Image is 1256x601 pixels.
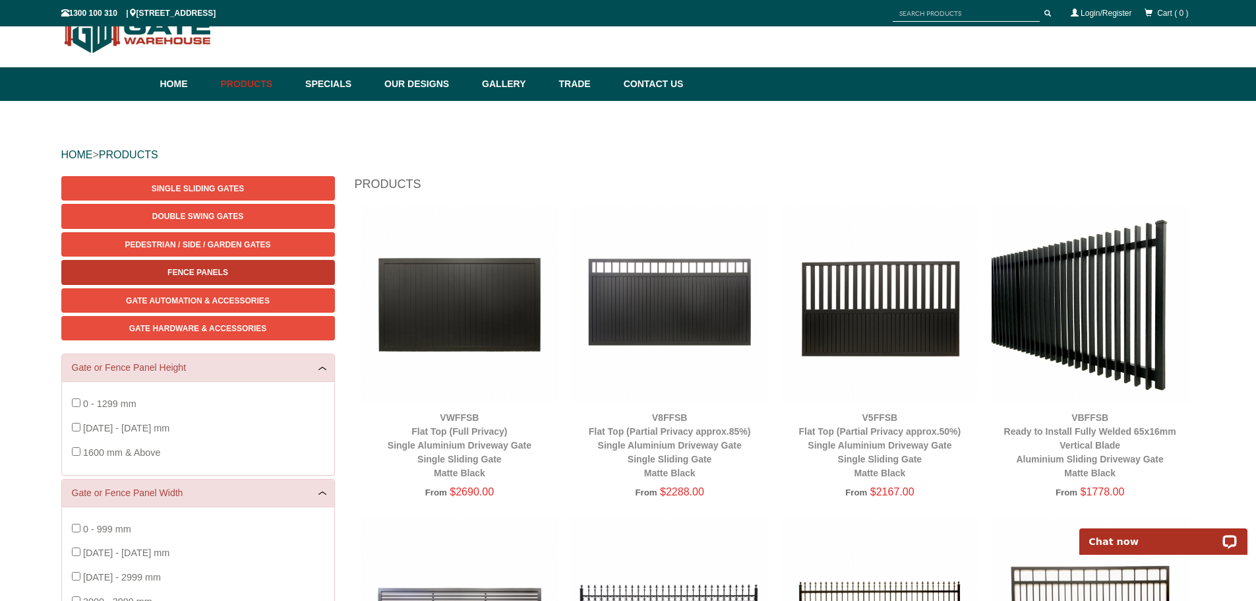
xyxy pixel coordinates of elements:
[1056,488,1077,497] span: From
[83,398,136,409] span: 0 - 1299 mm
[61,316,335,340] a: Gate Hardware & Accessories
[1157,9,1188,18] span: Cart ( 0 )
[126,296,270,305] span: Gate Automation & Accessories
[571,206,768,403] img: V8FFSB - Flat Top (Partial Privacy approx.85%) - Single Aluminium Driveway Gate - Single Sliding ...
[1071,513,1256,555] iframe: LiveChat chat widget
[355,176,1195,199] h1: Products
[72,486,324,500] a: Gate or Fence Panel Width
[61,176,335,201] a: Single Sliding Gates
[167,268,228,277] span: Fence Panels
[61,9,216,18] span: 1300 100 310 | [STREET_ADDRESS]
[152,184,244,193] span: Single Sliding Gates
[378,67,475,101] a: Our Designs
[61,204,335,228] a: Double Swing Gates
[61,149,93,160] a: HOME
[635,488,657,497] span: From
[61,288,335,313] a: Gate Automation & Accessories
[61,232,335,257] a: Pedestrian / Side / Garden Gates
[83,447,161,458] span: 1600 mm & Above
[388,412,531,478] a: VWFFSBFlat Top (Full Privacy)Single Aluminium Driveway GateSingle Sliding GateMatte Black
[1081,9,1131,18] a: Login/Register
[83,572,161,583] span: [DATE] - 2999 mm
[1081,486,1125,497] span: $1778.00
[214,67,299,101] a: Products
[61,260,335,284] a: Fence Panels
[870,486,914,497] span: $2167.00
[660,486,704,497] span: $2288.00
[617,67,684,101] a: Contact Us
[893,5,1040,22] input: SEARCH PRODUCTS
[361,206,558,403] img: VWFFSB - Flat Top (Full Privacy) - Single Aluminium Driveway Gate - Single Sliding Gate - Matte B...
[299,67,378,101] a: Specials
[160,67,214,101] a: Home
[799,412,961,478] a: V5FFSBFlat Top (Partial Privacy approx.50%)Single Aluminium Driveway GateSingle Sliding GateMatte...
[781,206,978,403] img: V5FFSB - Flat Top (Partial Privacy approx.50%) - Single Aluminium Driveway Gate - Single Sliding ...
[125,240,270,249] span: Pedestrian / Side / Garden Gates
[475,67,552,101] a: Gallery
[589,412,751,478] a: V8FFSBFlat Top (Partial Privacy approx.85%)Single Aluminium Driveway GateSingle Sliding GateMatte...
[83,548,169,558] span: [DATE] - [DATE] mm
[129,324,267,333] span: Gate Hardware & Accessories
[61,134,1195,176] div: >
[845,488,867,497] span: From
[72,361,324,375] a: Gate or Fence Panel Height
[992,206,1189,403] img: VBFFSB - Ready to Install Fully Welded 65x16mm Vertical Blade - Aluminium Sliding Driveway Gate -...
[152,212,243,221] span: Double Swing Gates
[1004,412,1176,478] a: VBFFSBReady to Install Fully Welded 65x16mm Vertical BladeAluminium Sliding Driveway GateMatte Black
[83,423,169,433] span: [DATE] - [DATE] mm
[425,488,447,497] span: From
[450,486,494,497] span: $2690.00
[99,149,158,160] a: PRODUCTS
[83,524,131,534] span: 0 - 999 mm
[552,67,616,101] a: Trade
